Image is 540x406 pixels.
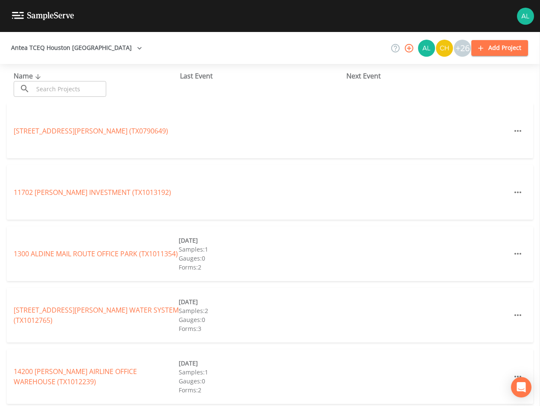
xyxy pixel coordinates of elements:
div: Alaina Hahn [418,40,435,57]
a: [STREET_ADDRESS][PERSON_NAME] WATER SYSTEM (TX1012765) [14,305,179,325]
button: Add Project [471,40,528,56]
div: Samples: 1 [179,245,344,254]
div: Last Event [180,71,346,81]
div: Gauges: 0 [179,315,344,324]
a: 11702 [PERSON_NAME] INVESTMENT (TX1013192) [14,188,171,197]
input: Search Projects [33,81,106,97]
a: [STREET_ADDRESS][PERSON_NAME] (TX0790649) [14,126,168,136]
div: Gauges: 0 [179,254,344,263]
div: Next Event [346,71,513,81]
div: Forms: 3 [179,324,344,333]
div: [DATE] [179,359,344,368]
div: Open Intercom Messenger [511,377,531,397]
div: Samples: 1 [179,368,344,377]
div: Forms: 2 [179,263,344,272]
span: Name [14,71,43,81]
a: 1300 ALDINE MAIL ROUTE OFFICE PARK (TX1011354) [14,249,178,258]
a: 14200 [PERSON_NAME] AIRLINE OFFICE WAREHOUSE (TX1012239) [14,367,137,386]
div: Forms: 2 [179,386,344,394]
div: Gauges: 0 [179,377,344,386]
img: 30a13df2a12044f58df5f6b7fda61338 [517,8,534,25]
div: +26 [454,40,471,57]
div: [DATE] [179,236,344,245]
button: Antea TCEQ Houston [GEOGRAPHIC_DATA] [8,40,145,56]
img: 30a13df2a12044f58df5f6b7fda61338 [418,40,435,57]
div: [DATE] [179,297,344,306]
img: logo [12,12,74,20]
div: Charles Medina [435,40,453,57]
img: c74b8b8b1c7a9d34f67c5e0ca157ed15 [436,40,453,57]
div: Samples: 2 [179,306,344,315]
